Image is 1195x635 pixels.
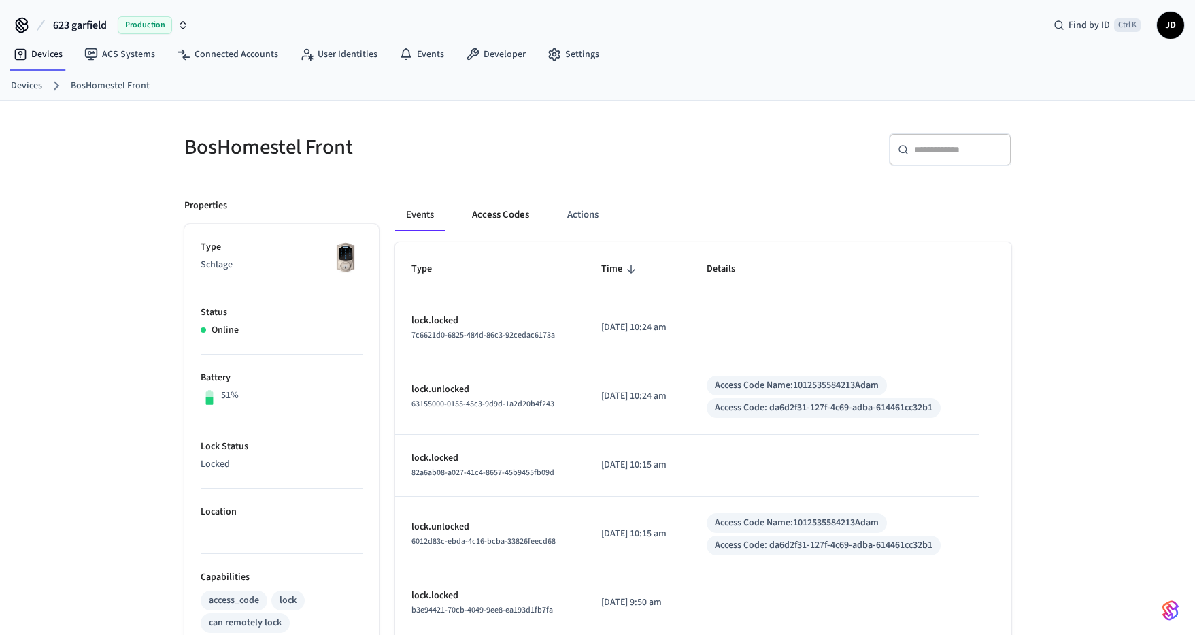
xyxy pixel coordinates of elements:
a: Settings [537,42,610,67]
div: Find by IDCtrl K [1043,13,1151,37]
p: Online [212,323,239,338]
p: [DATE] 10:24 am [601,389,674,404]
img: SeamLogoGradient.69752ec5.svg [1162,600,1179,621]
div: ant example [395,199,1011,231]
p: 51% [221,389,239,403]
p: Schlage [201,258,363,272]
button: Events [395,199,445,231]
p: [DATE] 10:15 am [601,458,674,472]
div: Access Code: da6d2f31-127f-4c69-adba-614461cc32b1 [715,401,932,415]
a: Devices [11,79,42,93]
p: [DATE] 9:50 am [601,596,674,610]
span: Details [707,259,753,280]
p: — [201,523,363,537]
button: Actions [556,199,609,231]
div: can remotely lock [209,616,282,630]
a: ACS Systems [73,42,166,67]
p: [DATE] 10:15 am [601,527,674,541]
p: lock.unlocked [411,520,569,534]
p: Battery [201,371,363,385]
button: Access Codes [461,199,540,231]
p: Locked [201,457,363,472]
p: Properties [184,199,227,213]
h5: BosHomestel Front [184,133,590,161]
a: Connected Accounts [166,42,289,67]
span: 7c6621d0-6825-484d-86c3-92cedac6173a [411,329,555,341]
p: Lock Status [201,440,363,454]
p: Status [201,306,363,320]
span: Production [118,16,172,34]
p: Capabilities [201,570,363,585]
div: Access Code Name: 1012535584213Adam [715,516,879,530]
div: Access Code: da6d2f31-127f-4c69-adba-614461cc32b1 [715,538,932,553]
span: 623 garfield [53,17,107,33]
p: Location [201,505,363,519]
p: Type [201,240,363,255]
p: lock.locked [411,314,569,328]
a: Developer [455,42,537,67]
span: 82a6ab08-a027-41c4-8657-45b9455fb09d [411,467,554,478]
span: Type [411,259,450,280]
button: JD [1157,12,1184,39]
span: Time [601,259,640,280]
div: Access Code Name: 1012535584213Adam [715,378,879,393]
span: 6012d83c-ebda-4c16-bcba-33826feecd68 [411,536,556,547]
a: Devices [3,42,73,67]
a: User Identities [289,42,388,67]
span: JD [1158,13,1183,37]
span: Ctrl K [1114,18,1141,32]
p: lock.locked [411,451,569,466]
p: lock.locked [411,589,569,603]
div: access_code [209,593,259,608]
a: Events [388,42,455,67]
span: Find by ID [1068,18,1110,32]
img: Schlage Sense Smart Deadbolt with Camelot Trim, Front [329,240,363,274]
p: [DATE] 10:24 am [601,321,674,335]
span: 63155000-0155-45c3-9d9d-1a2d20b4f243 [411,398,554,410]
div: lock [280,593,297,608]
span: b3e94421-70cb-4049-9ee8-ea193d1fb7fa [411,604,553,616]
a: BosHomestel Front [71,79,150,93]
p: lock.unlocked [411,382,569,397]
